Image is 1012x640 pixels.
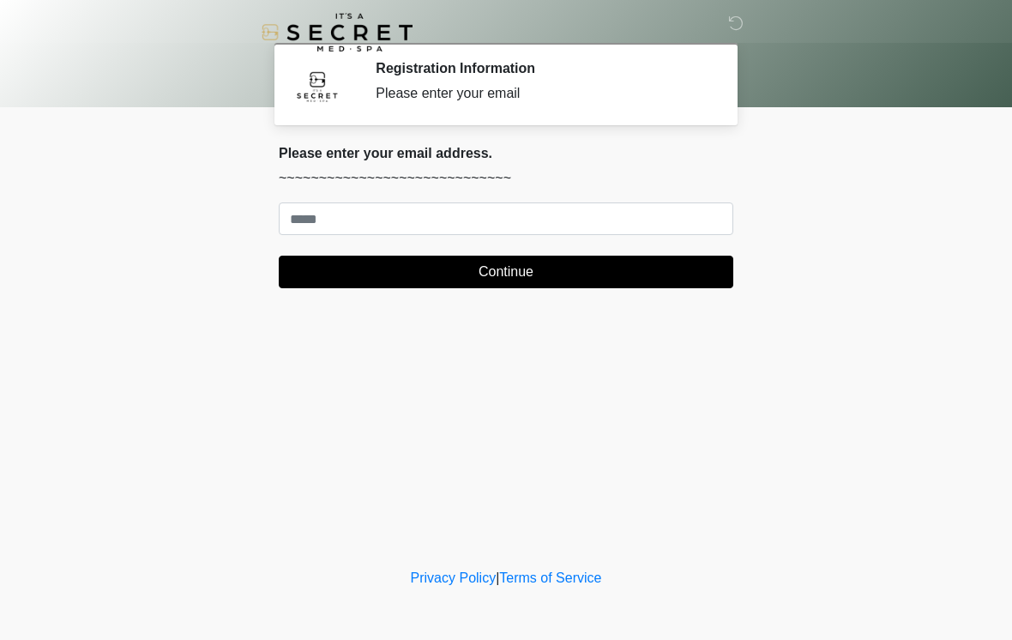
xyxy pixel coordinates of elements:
button: Continue [279,256,733,288]
p: ~~~~~~~~~~~~~~~~~~~~~~~~~~~~~ [279,168,733,189]
h2: Registration Information [376,60,708,76]
div: Please enter your email [376,83,708,104]
img: Agent Avatar [292,60,343,112]
img: It's A Secret Med Spa Logo [262,13,413,51]
a: Terms of Service [499,571,601,585]
h2: Please enter your email address. [279,145,733,161]
a: | [496,571,499,585]
a: Privacy Policy [411,571,497,585]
